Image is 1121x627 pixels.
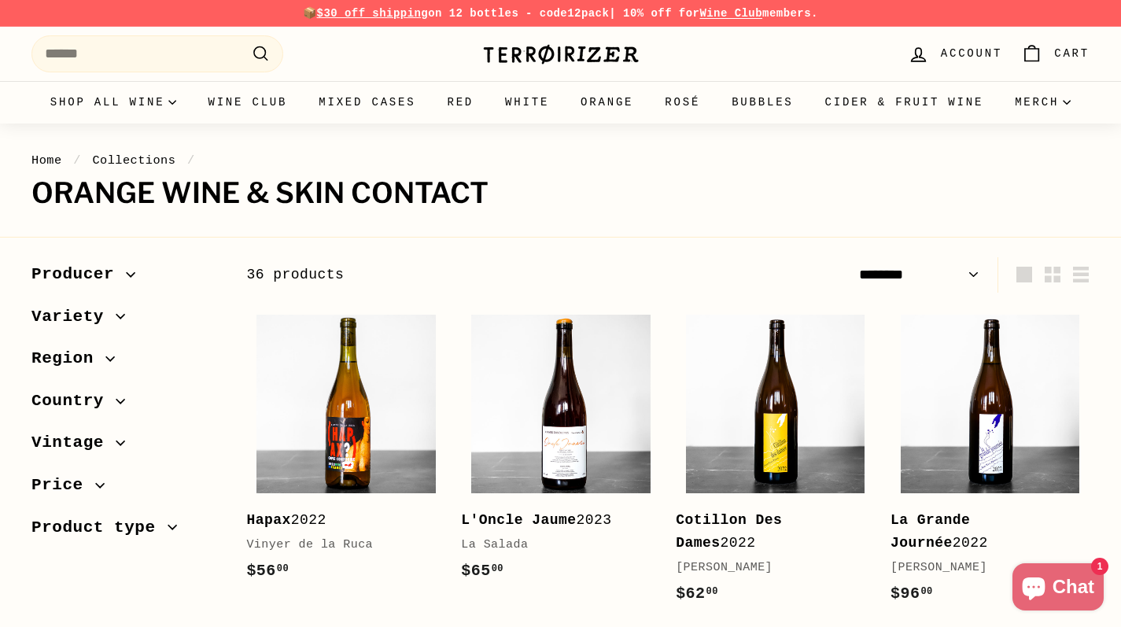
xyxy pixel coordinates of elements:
[891,304,1090,622] a: La Grande Journée2022[PERSON_NAME]
[31,5,1090,22] p: 📦 on 12 bottles - code | 10% off for members.
[31,304,116,330] span: Variety
[920,586,932,597] sup: 00
[891,509,1074,555] div: 2022
[246,512,290,528] b: Hapax
[941,45,1002,62] span: Account
[1054,45,1090,62] span: Cart
[492,563,503,574] sup: 00
[31,472,95,499] span: Price
[246,264,668,286] div: 36 products
[676,585,718,603] span: $62
[92,153,175,168] a: Collections
[31,384,221,426] button: Country
[489,81,565,124] a: White
[246,536,430,555] div: Vinyer de la Ruca
[303,81,431,124] a: Mixed Cases
[31,388,116,415] span: Country
[317,7,429,20] span: $30 off shipping
[35,81,193,124] summary: Shop all wine
[716,81,809,124] a: Bubbles
[31,426,221,468] button: Vintage
[676,512,782,551] b: Cotillon Des Dames
[699,7,762,20] a: Wine Club
[461,304,660,599] a: L'Oncle Jaume2023La Salada
[565,81,649,124] a: Orange
[31,345,105,372] span: Region
[891,559,1074,577] div: [PERSON_NAME]
[567,7,609,20] strong: 12pack
[999,81,1086,124] summary: Merch
[246,509,430,532] div: 2022
[1008,563,1108,614] inbox-online-store-chat: Shopify online store chat
[431,81,489,124] a: Red
[246,562,289,580] span: $56
[706,586,718,597] sup: 00
[461,512,576,528] b: L'Oncle Jaume
[461,509,644,532] div: 2023
[891,585,933,603] span: $96
[277,563,289,574] sup: 00
[31,257,221,300] button: Producer
[676,559,859,577] div: [PERSON_NAME]
[31,151,1090,170] nav: breadcrumbs
[31,153,62,168] a: Home
[461,536,644,555] div: La Salada
[31,300,221,342] button: Variety
[809,81,1000,124] a: Cider & Fruit Wine
[183,153,199,168] span: /
[676,304,875,622] a: Cotillon Des Dames2022[PERSON_NAME]
[898,31,1012,77] a: Account
[676,509,859,555] div: 2022
[246,304,445,599] a: Hapax2022Vinyer de la Ruca
[1012,31,1099,77] a: Cart
[31,511,221,553] button: Product type
[649,81,716,124] a: Rosé
[31,178,1090,209] h1: Orange wine & Skin contact
[31,261,126,288] span: Producer
[31,430,116,456] span: Vintage
[31,515,168,541] span: Product type
[31,341,221,384] button: Region
[461,562,503,580] span: $65
[69,153,85,168] span: /
[31,468,221,511] button: Price
[891,512,970,551] b: La Grande Journée
[192,81,303,124] a: Wine Club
